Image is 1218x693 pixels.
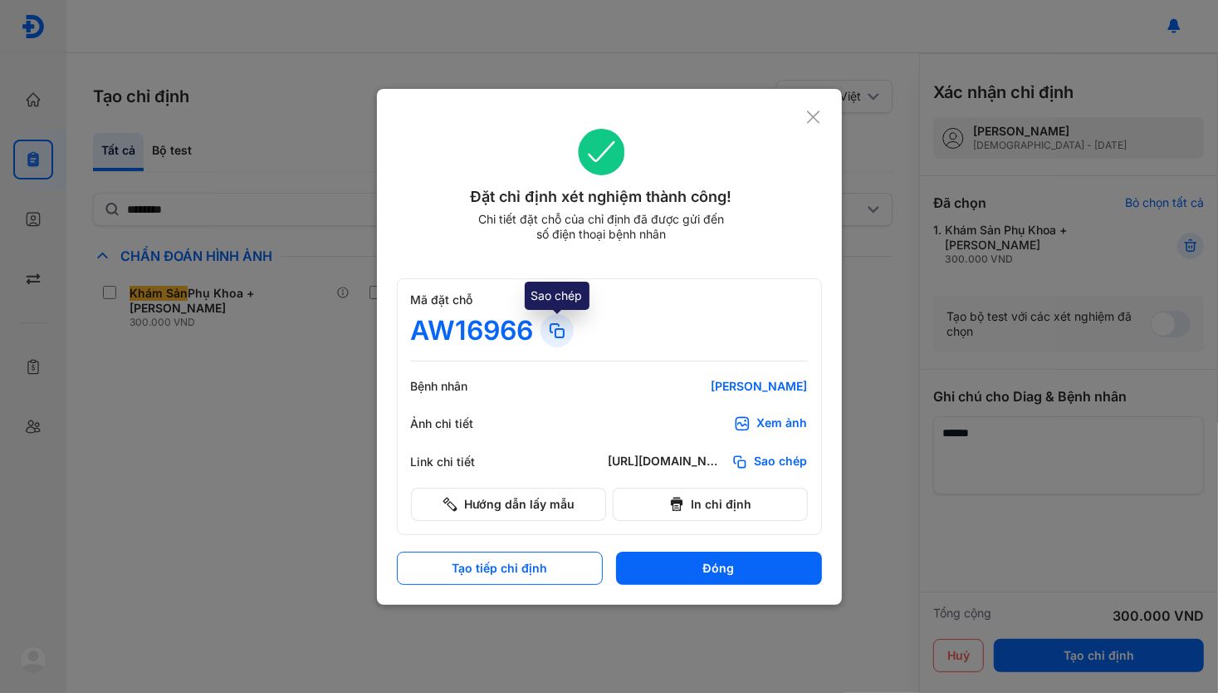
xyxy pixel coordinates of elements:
[411,292,808,307] div: Mã đặt chỗ
[411,314,534,347] div: AW16966
[609,454,725,470] div: [URL][DOMAIN_NAME]
[757,415,808,432] div: Xem ảnh
[397,185,806,209] div: Đặt chỉ định xét nghiệm thành công!
[616,552,822,585] button: Đóng
[411,455,511,469] div: Link chi tiết
[755,454,808,470] span: Sao chép
[411,416,511,431] div: Ảnh chi tiết
[471,212,731,242] div: Chi tiết đặt chỗ của chỉ định đã được gửi đến số điện thoại bệnh nhân
[411,488,606,521] button: Hướng dẫn lấy mẫu
[609,379,808,394] div: [PERSON_NAME]
[411,379,511,394] div: Bệnh nhân
[397,552,603,585] button: Tạo tiếp chỉ định
[613,488,808,521] button: In chỉ định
